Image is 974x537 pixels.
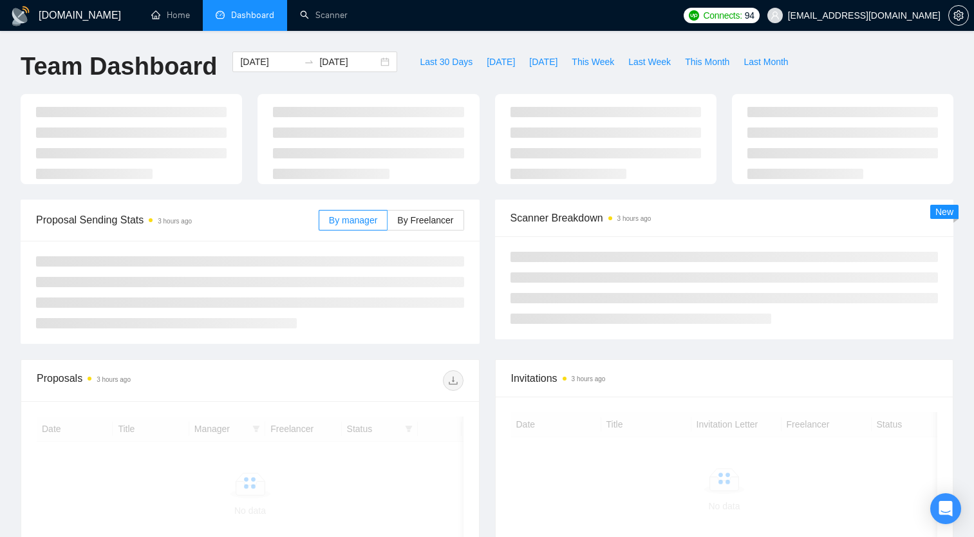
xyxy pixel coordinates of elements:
[231,10,274,21] span: Dashboard
[21,52,217,82] h1: Team Dashboard
[617,215,651,222] time: 3 hours ago
[572,375,606,382] time: 3 hours ago
[97,376,131,383] time: 3 hours ago
[158,218,192,225] time: 3 hours ago
[240,55,299,69] input: Start date
[36,212,319,228] span: Proposal Sending Stats
[771,11,780,20] span: user
[510,210,939,226] span: Scanner Breakdown
[487,55,515,69] span: [DATE]
[689,10,699,21] img: upwork-logo.png
[304,57,314,67] span: swap-right
[621,52,678,72] button: Last Week
[319,55,378,69] input: End date
[685,55,729,69] span: This Month
[745,8,754,23] span: 94
[37,370,250,391] div: Proposals
[329,215,377,225] span: By manager
[304,57,314,67] span: to
[572,55,614,69] span: This Week
[949,10,968,21] span: setting
[628,55,671,69] span: Last Week
[935,207,953,217] span: New
[10,6,31,26] img: logo
[565,52,621,72] button: This Week
[216,10,225,19] span: dashboard
[511,370,938,386] span: Invitations
[930,493,961,524] div: Open Intercom Messenger
[522,52,565,72] button: [DATE]
[948,10,969,21] a: setting
[736,52,795,72] button: Last Month
[703,8,742,23] span: Connects:
[480,52,522,72] button: [DATE]
[744,55,788,69] span: Last Month
[300,10,348,21] a: searchScanner
[529,55,557,69] span: [DATE]
[397,215,453,225] span: By Freelancer
[151,10,190,21] a: homeHome
[420,55,473,69] span: Last 30 Days
[413,52,480,72] button: Last 30 Days
[948,5,969,26] button: setting
[678,52,736,72] button: This Month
